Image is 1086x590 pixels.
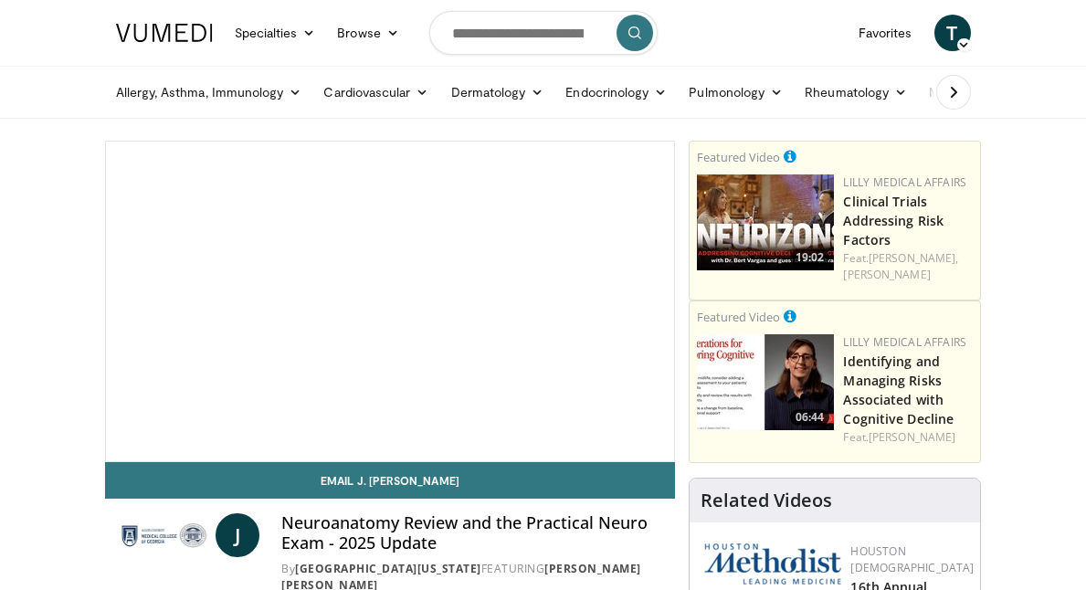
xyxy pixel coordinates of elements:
a: 06:44 [697,334,834,430]
span: 19:02 [790,249,829,266]
a: Clinical Trials Addressing Risk Factors [843,193,944,248]
img: 1541e73f-d457-4c7d-a135-57e066998777.png.150x105_q85_crop-smart_upscale.jpg [697,174,834,270]
a: Email J. [PERSON_NAME] [105,462,676,499]
a: Rheumatology [794,74,918,111]
div: Feat. [843,429,973,446]
a: Browse [326,15,410,51]
a: Specialties [224,15,327,51]
img: VuMedi Logo [116,24,213,42]
input: Search topics, interventions [429,11,658,55]
span: 06:44 [790,409,829,426]
a: T [934,15,971,51]
a: Lilly Medical Affairs [843,334,966,350]
img: fc5f84e2-5eb7-4c65-9fa9-08971b8c96b8.jpg.150x105_q85_crop-smart_upscale.jpg [697,334,834,430]
video-js: Video Player [106,142,675,461]
a: 19:02 [697,174,834,270]
a: J [216,513,259,557]
small: Featured Video [697,309,780,325]
a: [PERSON_NAME], [869,250,958,266]
a: [GEOGRAPHIC_DATA][US_STATE] [295,561,481,576]
img: Medical College of Georgia - Augusta University [120,513,209,557]
a: Favorites [848,15,923,51]
a: Dermatology [440,74,555,111]
a: Allergy, Asthma, Immunology [105,74,313,111]
a: Cardiovascular [312,74,439,111]
h4: Related Videos [701,490,832,511]
h4: Neuroanatomy Review and the Practical Neuro Exam - 2025 Update [281,513,660,553]
a: Endocrinology [554,74,678,111]
a: [PERSON_NAME] [843,267,930,282]
a: Lilly Medical Affairs [843,174,966,190]
div: Feat. [843,250,973,283]
img: 5e4488cc-e109-4a4e-9fd9-73bb9237ee91.png.150x105_q85_autocrop_double_scale_upscale_version-0.2.png [704,543,841,585]
a: Identifying and Managing Risks Associated with Cognitive Decline [843,353,954,427]
a: Pulmonology [678,74,794,111]
a: [PERSON_NAME] [869,429,955,445]
a: Houston [DEMOGRAPHIC_DATA] [850,543,974,575]
small: Featured Video [697,149,780,165]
